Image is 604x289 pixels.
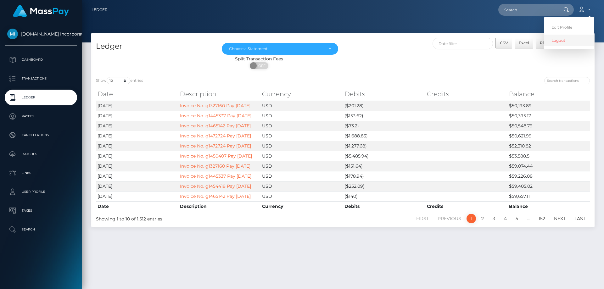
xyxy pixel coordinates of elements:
[507,151,590,161] td: $53,588.5
[96,111,178,121] td: [DATE]
[178,88,261,100] th: Description
[5,184,77,200] a: User Profile
[343,111,425,121] td: ($153.62)
[571,214,589,223] a: Last
[500,41,508,45] span: CSV
[507,201,590,211] th: Balance
[96,131,178,141] td: [DATE]
[343,88,425,100] th: Debits
[512,214,522,223] a: 5
[7,112,75,121] p: Payees
[96,191,178,201] td: [DATE]
[260,181,343,191] td: USD
[96,171,178,181] td: [DATE]
[260,201,343,211] th: Currency
[507,111,590,121] td: $50,395.17
[343,141,425,151] td: ($1,277.68)
[544,77,590,84] input: Search transactions
[96,213,296,222] div: Showing 1 to 10 of 1,512 entries
[96,161,178,171] td: [DATE]
[5,146,77,162] a: Batches
[180,173,251,179] a: Invoice No. g1445337 Pay [DATE]
[425,201,508,211] th: Credits
[180,103,250,108] a: Invoice No. g1327160 Pay [DATE]
[515,38,533,48] button: Excel
[180,183,251,189] a: Invoice No. g1454418 Pay [DATE]
[507,171,590,181] td: $59,226.08
[495,38,512,48] button: CSV
[544,21,594,33] a: Edit Profile
[96,141,178,151] td: [DATE]
[5,165,77,181] a: Links
[507,88,590,100] th: Balance
[489,214,499,223] a: 3
[507,181,590,191] td: $59,405.02
[507,121,590,131] td: $50,548.79
[260,131,343,141] td: USD
[507,131,590,141] td: $50,621.99
[478,214,487,223] a: 2
[96,41,212,52] h4: Ledger
[96,101,178,111] td: [DATE]
[180,123,251,129] a: Invoice No. g1465142 Pay [DATE]
[343,181,425,191] td: ($252.09)
[260,141,343,151] td: USD
[96,77,143,84] label: Show entries
[7,206,75,215] p: Taxes
[343,171,425,181] td: ($178.94)
[260,161,343,171] td: USD
[7,74,75,83] p: Transactions
[507,101,590,111] td: $50,193.89
[96,151,178,161] td: [DATE]
[433,38,493,49] input: Date filter
[7,131,75,140] p: Cancellations
[467,214,476,223] a: 1
[507,191,590,201] td: $59,657.11
[222,43,338,55] button: Choose a Statement
[229,46,324,51] div: Choose a Statement
[519,41,529,45] span: Excel
[180,133,251,139] a: Invoice No. g1472724 Pay [DATE]
[536,38,553,48] button: PDF
[7,149,75,159] p: Batches
[91,56,427,62] div: Split Transaction Fees
[7,93,75,102] p: Ledger
[343,101,425,111] td: ($201.28)
[343,201,425,211] th: Debits
[96,88,178,100] th: Date
[498,4,557,16] input: Search...
[7,225,75,234] p: Search
[343,131,425,141] td: ($1,688.83)
[551,214,569,223] a: Next
[7,168,75,178] p: Links
[5,31,77,37] span: [DOMAIN_NAME] Incorporated
[343,151,425,161] td: ($5,485.94)
[260,121,343,131] td: USD
[260,191,343,201] td: USD
[180,153,252,159] a: Invoice No. g1450407 Pay [DATE]
[260,171,343,181] td: USD
[180,163,250,169] a: Invoice No. g1327160 Pay [DATE]
[5,222,77,237] a: Search
[5,52,77,68] a: Dashboard
[96,121,178,131] td: [DATE]
[540,41,548,45] span: PDF
[5,90,77,105] a: Ledger
[180,143,251,149] a: Invoice No. g1472724 Pay [DATE]
[507,161,590,171] td: $59,074.44
[96,201,178,211] th: Date
[260,88,343,100] th: Currency
[180,193,251,199] a: Invoice No. g1465142 Pay [DATE]
[178,201,261,211] th: Description
[501,214,510,223] a: 4
[544,35,594,46] a: Logout
[343,121,425,131] td: ($73.2)
[260,151,343,161] td: USD
[5,127,77,143] a: Cancellations
[180,113,251,119] a: Invoice No. g1445337 Pay [DATE]
[13,5,69,17] img: MassPay Logo
[5,108,77,124] a: Payees
[7,55,75,64] p: Dashboard
[260,111,343,121] td: USD
[260,101,343,111] td: USD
